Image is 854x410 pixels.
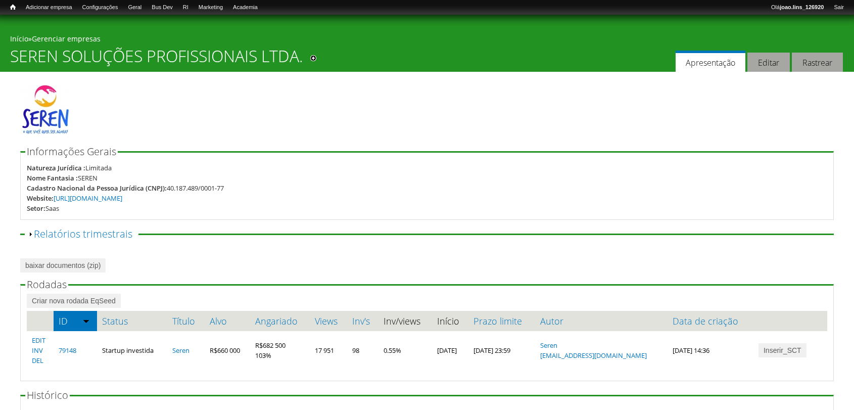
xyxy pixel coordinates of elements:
[59,346,76,355] a: 79148
[829,3,849,13] a: Sair
[673,316,748,326] a: Data de criação
[83,317,89,324] img: ordem crescente
[205,331,251,370] td: R$660 000
[32,336,45,345] a: EDIT
[32,34,101,43] a: Gerenciar empresas
[347,331,378,370] td: 98
[27,163,85,173] div: Natureza Jurídica :
[172,316,200,326] a: Título
[102,316,162,326] a: Status
[97,331,167,370] td: Startup investida
[10,34,28,43] a: Início
[27,193,54,203] div: Website:
[10,4,16,11] span: Início
[27,173,78,183] div: Nome Fantasia :
[78,173,98,183] div: SEREN
[437,346,457,355] span: [DATE]
[167,183,224,193] div: 40.187.489/0001-77
[315,316,342,326] a: Views
[34,227,132,241] a: Relatórios trimestrais
[147,3,178,13] a: Bus Dev
[59,316,92,326] a: ID
[5,3,21,12] a: Início
[77,3,123,13] a: Configurações
[85,163,112,173] div: Limitada
[378,331,432,370] td: 0.55%
[27,294,121,308] a: Criar nova rodada EqSeed
[32,346,43,355] a: INV
[178,3,194,13] a: RI
[747,53,790,72] a: Editar
[473,346,510,355] span: [DATE] 23:59
[194,3,228,13] a: Marketing
[766,3,829,13] a: Olájoao.lins_126920
[20,258,106,272] a: baixar documentos (zip)
[792,53,843,72] a: Rastrear
[172,346,189,355] a: Seren
[27,183,167,193] div: Cadastro Nacional da Pessoa Jurídica (CNPJ):
[27,278,67,291] span: Rodadas
[27,203,45,213] div: Setor:
[123,3,147,13] a: Geral
[45,203,59,213] div: Saas
[228,3,263,13] a: Academia
[352,316,373,326] a: Inv's
[27,388,68,402] span: Histórico
[540,351,647,360] a: [EMAIL_ADDRESS][DOMAIN_NAME]
[540,316,662,326] a: Autor
[10,47,303,72] h1: SEREN SOLUÇÕES PROFISSIONAIS LTDA.
[540,341,557,350] a: Seren
[255,316,305,326] a: Angariado
[210,316,246,326] a: Alvo
[310,331,347,370] td: 17 951
[27,145,116,158] span: Informações Gerais
[32,356,43,365] a: DEL
[432,311,469,331] th: Início
[668,331,753,370] td: [DATE] 14:36
[250,331,310,370] td: R$682 500 103%
[473,316,530,326] a: Prazo limite
[21,3,77,13] a: Adicionar empresa
[378,311,432,331] th: Inv/views
[10,34,844,47] div: »
[54,194,122,203] a: [URL][DOMAIN_NAME]
[758,343,806,357] a: Inserir_SCT
[676,51,745,72] a: Apresentação
[780,4,824,10] strong: joao.lins_126920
